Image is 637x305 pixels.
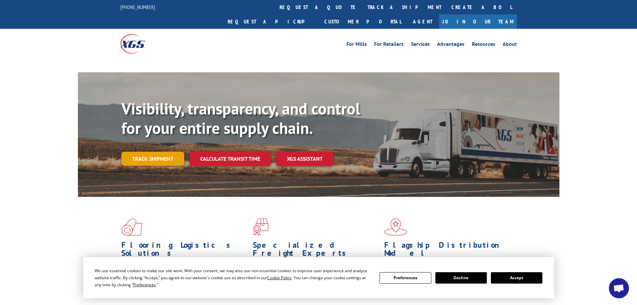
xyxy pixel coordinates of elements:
[133,282,156,288] span: Preferences
[439,14,517,29] a: Join Our Team
[406,14,439,29] a: Agent
[190,152,271,166] a: Calculate transit time
[83,257,554,298] div: Cookie Consent Prompt
[411,42,430,49] a: Services
[276,152,333,166] a: XGS ASSISTANT
[609,278,629,298] a: Open chat
[120,4,155,10] a: [PHONE_NUMBER]
[223,14,319,29] a: Request a pickup
[435,272,487,284] button: Decline
[384,218,407,236] img: xgs-icon-flagship-distribution-model-red
[95,267,371,288] div: We use essential cookies to make our site work. With your consent, we may also use non-essential ...
[121,98,360,138] b: Visibility, transparency, and control for your entire supply chain.
[121,241,248,260] h1: Flooring Logistics Solutions
[121,218,142,236] img: xgs-icon-total-supply-chain-intelligence-red
[437,42,464,49] a: Advantages
[346,42,367,49] a: For Mills
[384,241,511,260] h1: Flagship Distribution Model
[374,42,404,49] a: For Retailers
[503,42,517,49] a: About
[319,14,406,29] a: Customer Portal
[491,272,542,284] button: Accept
[121,152,184,166] a: Track shipment
[472,42,495,49] a: Resources
[253,241,379,260] h1: Specialized Freight Experts
[380,272,431,284] button: Preferences
[253,218,269,236] img: xgs-icon-focused-on-flooring-red
[267,275,292,281] span: Cookie Policy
